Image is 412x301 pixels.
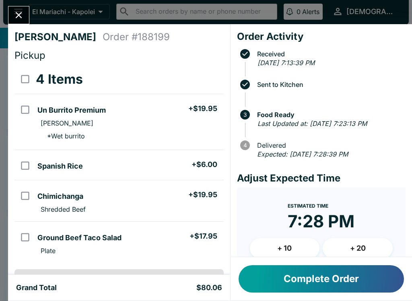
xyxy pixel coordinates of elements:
[14,31,103,43] h4: [PERSON_NAME]
[41,132,85,140] p: * Wet burrito
[14,49,45,61] span: Pickup
[37,192,83,201] h5: Chimichanga
[253,142,406,149] span: Delivered
[8,6,29,24] button: Close
[253,111,406,118] span: Food Ready
[37,105,106,115] h5: Un Burrito Premium
[37,233,122,243] h5: Ground Beef Taco Salad
[253,50,406,58] span: Received
[103,31,170,43] h4: Order # 188199
[41,119,93,127] p: [PERSON_NAME]
[257,59,315,67] em: [DATE] 7:13:39 PM
[239,265,404,293] button: Complete Order
[237,172,406,184] h4: Adjust Expected Time
[37,161,83,171] h5: Spanish Rice
[257,120,367,128] em: Last Updated at: [DATE] 7:23:13 PM
[16,283,57,293] h5: Grand Total
[196,283,222,293] h5: $80.06
[253,81,406,88] span: Sent to Kitchen
[192,160,217,169] h5: + $6.00
[36,71,83,87] h3: 4 Items
[190,231,217,241] h5: + $17.95
[41,205,86,213] p: Shredded Beef
[188,104,217,113] h5: + $19.95
[257,150,348,158] em: Expected: [DATE] 7:28:39 PM
[237,31,406,43] h4: Order Activity
[288,211,354,232] time: 7:28 PM
[288,203,328,209] span: Estimated Time
[243,111,247,118] text: 3
[323,238,393,258] button: + 20
[14,65,224,263] table: orders table
[243,142,247,148] text: 4
[188,190,217,200] h5: + $19.95
[250,238,320,258] button: + 10
[41,247,56,255] p: Plate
